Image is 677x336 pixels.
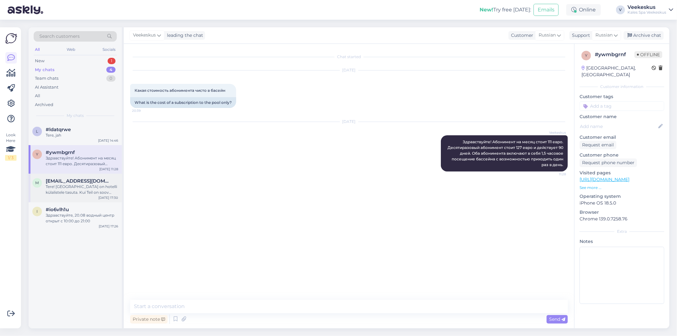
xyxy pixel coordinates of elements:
div: New [35,58,44,64]
div: Здравствуйте, 20.08 водный центр открыт с 10:00 до 21:00 [46,212,118,224]
div: Request email [580,141,616,149]
p: iPhone OS 18.5.0 [580,200,664,206]
span: Какая стоимость абонимента чисто в басейн [135,88,225,93]
div: 1 / 3 [5,155,17,161]
div: [GEOGRAPHIC_DATA], [GEOGRAPHIC_DATA] [581,65,652,78]
div: Veekeskus [627,5,666,10]
span: l [36,129,38,134]
div: All [34,45,41,54]
p: Chrome 139.0.7258.76 [580,216,664,222]
p: Operating system [580,193,664,200]
p: Customer name [580,113,664,120]
div: [DATE] 17:30 [98,195,118,200]
span: #ywmbgrnf [46,150,75,155]
div: 1 [108,58,116,64]
div: Socials [101,45,117,54]
span: Здравствуйте! Абонимент на месяц стоит 111 евро. Десятиразовый абонимент стоит 127 евро и действу... [448,139,564,167]
b: New! [480,7,493,13]
p: Customer tags [580,93,664,100]
div: Online [566,4,601,16]
div: Tere! [GEOGRAPHIC_DATA] on hotelli külalistele tasuta. Kui Teil on soov Sauna-[GEOGRAPHIC_DATA] k... [46,184,118,195]
div: Private note [130,315,168,324]
span: Send [549,316,565,322]
div: Extra [580,229,664,234]
div: Web [66,45,77,54]
div: Support [569,32,590,39]
div: [DATE] [130,67,568,73]
div: Customer information [580,84,664,90]
span: My chats [67,113,84,118]
div: [DATE] 14:46 [98,138,118,143]
button: Emails [534,4,559,16]
span: y [585,53,587,58]
div: # ywmbgrnf [595,51,634,58]
span: m [36,180,39,185]
div: Chat started [130,54,568,60]
span: Veekeskus [133,32,156,39]
span: #io6vlh1u [46,207,69,212]
input: Add name [580,123,657,130]
span: Russian [539,32,556,39]
a: [URL][DOMAIN_NAME] [580,177,629,182]
div: What is the cost of a subscription to the pool only? [130,97,236,108]
div: [DATE] 17:26 [99,224,118,229]
div: Try free [DATE]: [480,6,531,14]
p: Visited pages [580,170,664,176]
p: See more ... [580,185,664,191]
span: 20:39 [132,108,156,113]
span: Search customers [39,33,80,40]
div: [DATE] [130,119,568,124]
div: Customer [508,32,533,39]
span: Russian [595,32,613,39]
div: leading the chat [164,32,203,39]
div: AI Assistant [35,84,58,91]
p: Notes [580,238,664,245]
div: Team chats [35,75,58,82]
span: y [36,152,38,157]
p: Customer email [580,134,664,141]
div: Archive chat [624,31,664,40]
div: Look Here [5,132,17,161]
span: Offline [634,51,662,58]
span: i [37,209,38,214]
div: My chats [35,67,55,73]
div: [DATE] 11:28 [99,167,118,171]
a: VeekeskusKales Spa Veekeskus [627,5,673,15]
div: Tere, jah [46,132,118,138]
div: All [35,93,40,99]
span: #ldatqrwe [46,127,71,132]
span: markku.taipale1@gmail.com [46,178,112,184]
div: Здравствуйте! Абонимент на месяц стоит 111 евро. Десятиразовый абонимент стоит 127 евро и действу... [46,155,118,167]
div: Request phone number [580,158,637,167]
div: Kales Spa Veekeskus [627,10,666,15]
div: Archived [35,102,53,108]
span: 11:28 [542,172,566,177]
div: 4 [106,67,116,73]
img: Askly Logo [5,32,17,44]
p: Customer phone [580,152,664,158]
div: V [616,5,625,14]
span: Veekeskus [542,130,566,135]
input: Add a tag [580,101,664,111]
p: Browser [580,209,664,216]
div: 0 [106,75,116,82]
